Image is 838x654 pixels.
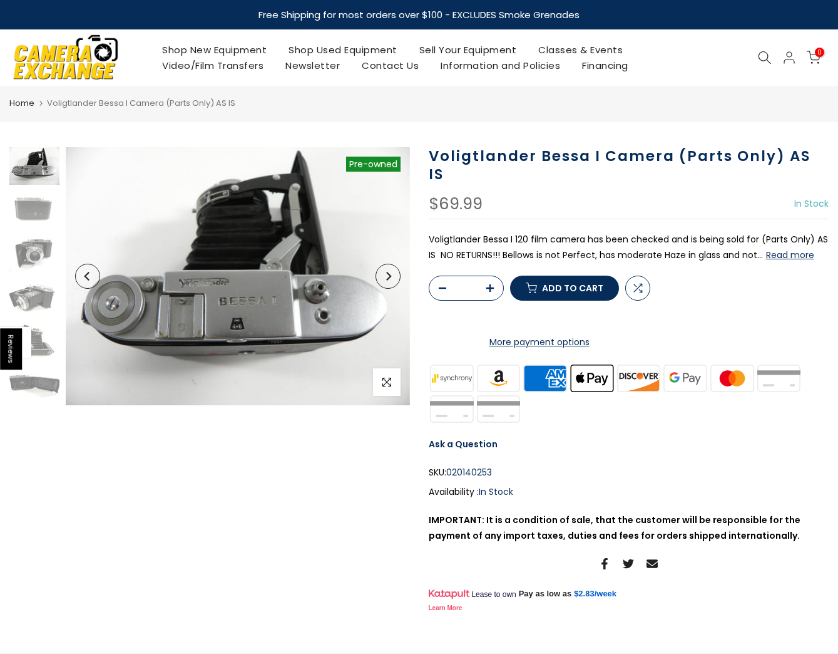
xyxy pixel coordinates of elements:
img: american express [522,363,569,393]
img: amazon payments [475,363,522,393]
a: Contact Us [351,58,430,73]
img: Voligtlander Bessa I Camera (Parts Only) AS IS Medium Format Equipment - Medium Format Cameras Vo... [9,191,59,229]
img: Voligtlander Bessa I Camera (Parts Only) AS IS Medium Format Equipment - Medium Format Cameras Vo... [9,323,59,360]
a: Video/Film Transfers [151,58,275,73]
img: master [708,363,755,393]
img: Voligtlander Bessa I Camera (Parts Only) AS IS Medium Format Equipment - Medium Format Cameras Vo... [9,147,59,185]
button: Add to cart [510,276,619,301]
div: Availability : [429,484,829,500]
a: More payment options [429,335,650,350]
h1: Voligtlander Bessa I Camera (Parts Only) AS IS [429,147,829,184]
button: Previous [75,264,100,289]
img: discover [615,363,662,393]
a: Share on Twitter [623,556,634,571]
img: shopify pay [429,393,476,424]
img: google pay [662,363,709,393]
a: Sell Your Equipment [408,42,528,58]
span: In Stock [479,485,513,498]
img: Voligtlander Bessa I Camera (Parts Only) AS IS Medium Format Equipment - Medium Format Cameras Vo... [9,366,59,404]
span: Pay as low as [519,588,572,599]
a: Learn More [429,605,462,611]
img: Voligtlander Bessa I Camera (Parts Only) AS IS Medium Format Equipment - Medium Format Cameras Vo... [9,235,59,272]
span: 0 [815,48,824,57]
img: visa [475,393,522,424]
a: Home [9,97,34,110]
a: Newsletter [275,58,351,73]
a: Financing [571,58,640,73]
span: Add to cart [542,284,603,293]
a: Information and Policies [430,58,571,73]
a: 0 [807,51,820,65]
a: Shop Used Equipment [278,42,409,58]
div: $69.99 [429,196,483,212]
img: Voligtlander Bessa I Camera (Parts Only) AS IS Medium Format Equipment - Medium Format Cameras Vo... [66,147,410,405]
span: 020140253 [446,465,492,480]
strong: Free Shipping for most orders over $100 - EXCLUDES Smoke Grenades [258,8,580,21]
a: Share on Facebook [599,556,610,571]
a: Share on Email [646,556,658,571]
img: synchrony [429,363,476,393]
span: Lease to own [471,589,516,599]
a: Ask a Question [429,438,498,450]
span: Voligtlander Bessa I Camera (Parts Only) AS IS [47,97,235,109]
img: Voligtlander Bessa I Camera (Parts Only) AS IS Medium Format Equipment - Medium Format Cameras Vo... [9,279,59,316]
div: SKU: [429,465,829,480]
a: Shop New Equipment [151,42,278,58]
img: apple pay [568,363,615,393]
img: paypal [755,363,802,393]
strong: IMPORTANT: It is a condition of sale, that the customer will be responsible for the payment of an... [429,514,800,542]
a: $2.83/week [574,588,616,599]
button: Next [376,264,401,289]
button: Read more [766,249,814,261]
p: Voligtlander Bessa I 120 film camera has been checked and is being sold for (Parts Only) AS IS NO... [429,232,829,263]
a: Classes & Events [528,42,634,58]
span: In Stock [794,197,829,210]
